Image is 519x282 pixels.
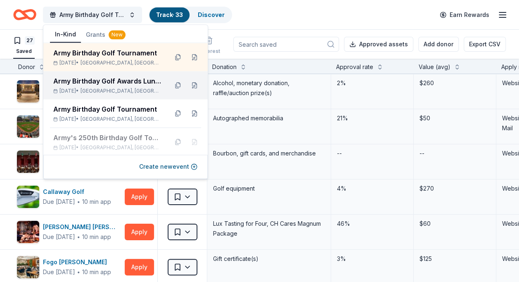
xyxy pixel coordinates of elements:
div: 3% [336,253,408,265]
div: 10 min app [82,268,111,276]
button: Approved assets [344,37,413,52]
div: $60 [419,218,491,229]
button: 27Saved [13,33,35,59]
div: [DATE] • [53,144,161,151]
button: Image for Fogo de ChaoFogo [PERSON_NAME]Due [DATE]∙10 min app [17,256,121,279]
button: Apply [125,259,154,275]
div: New [109,30,126,39]
div: Army Birthday Golf Awards Luncheon Silent Auction [53,76,161,86]
div: $270 [419,183,491,194]
span: Army Birthday Golf Tournament [59,10,126,20]
a: Earn Rewards [435,7,494,22]
div: 10 min app [82,198,111,206]
button: In-Kind [50,27,81,43]
div: [DATE] • [53,60,161,66]
button: Apply [125,189,154,205]
button: Not interested [191,33,227,59]
input: Search saved [233,37,339,52]
div: Due [DATE] [43,197,75,207]
button: Add donor [418,37,459,52]
div: Autographed memorabilia [212,112,326,124]
button: Create newevent [139,162,197,172]
div: Fogo [PERSON_NAME] [43,257,111,267]
div: 10 min app [82,233,111,241]
div: 4% [336,183,408,194]
div: $50 [419,112,491,124]
div: $125 [419,253,491,265]
span: [GEOGRAPHIC_DATA], [GEOGRAPHIC_DATA] [81,60,161,66]
div: Lux Tasting for Four, CH Cares Magnum Package [212,218,326,239]
span: ∙ [77,268,81,275]
div: Donation [212,62,237,72]
a: Home [13,5,36,24]
span: [GEOGRAPHIC_DATA], [GEOGRAPHIC_DATA] [81,144,161,151]
div: Golf equipment [212,183,326,194]
img: Image for Buffalo Trace Distillery [17,151,39,173]
div: -- [336,148,343,159]
button: Grants [81,27,130,42]
div: Approval rate [336,62,373,72]
img: Image for Callaway Golf [17,186,39,208]
img: Image for Baltimore Orioles [17,115,39,138]
div: Army Birthday Golf Tournament [53,48,161,58]
button: Image for Cooper's Hawk Winery and Restaurants[PERSON_NAME] [PERSON_NAME] Winery and RestaurantsD... [17,220,121,244]
div: [DATE] • [53,116,161,122]
div: Not interested [191,48,227,55]
div: 21% [336,112,408,124]
div: $260 [419,77,491,89]
button: Apply [125,224,154,240]
img: Image for Cooper's Hawk Winery and Restaurants [17,221,39,243]
div: Gift certificate(s) [212,253,326,265]
div: Saved [13,48,35,55]
img: Image for Bacardi Limited [17,80,39,103]
span: [GEOGRAPHIC_DATA], [GEOGRAPHIC_DATA] [81,116,161,122]
button: Export CSV [464,37,506,52]
div: Callaway Golf [43,187,111,197]
div: [PERSON_NAME] [PERSON_NAME] Winery and Restaurants [43,222,121,232]
button: Image for Callaway GolfCallaway GolfDue [DATE]∙10 min app [17,185,121,208]
div: Due [DATE] [43,232,75,242]
span: ∙ [77,233,81,240]
div: 2% [336,77,408,89]
div: Bourbon, gift cards, and merchandise [212,148,326,159]
div: Due [DATE] [43,267,75,277]
button: Army Birthday Golf Tournament [43,7,142,23]
img: Image for Fogo de Chao [17,256,39,278]
div: Value (avg) [419,62,450,72]
button: Track· 33Discover [149,7,232,23]
div: 46% [336,218,408,229]
div: Army Birthday Golf Tournament [53,104,161,114]
span: ∙ [77,198,81,205]
a: Discover [198,11,225,18]
div: Alcohol, monetary donation, raffle/auction prize(s) [212,77,326,99]
button: Image for Baltimore OriolesBaltimore OriolesDue [DATE]∙10 min app [17,115,121,138]
div: 27 [25,36,35,45]
span: [GEOGRAPHIC_DATA], [GEOGRAPHIC_DATA] [81,88,161,94]
div: [DATE] • [53,88,161,94]
button: Image for Buffalo Trace DistilleryBuffalo Trace DistilleryDue [DATE]∙Quick app [17,150,121,173]
div: Army's 250th Birthday Golf Tournament [53,133,161,143]
a: Track· 33 [156,11,183,18]
button: Image for Bacardi LimitedBacardi LimitedDue [DATE]∙10 min app [17,80,121,103]
div: Donor [18,62,35,72]
div: -- [419,148,425,159]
